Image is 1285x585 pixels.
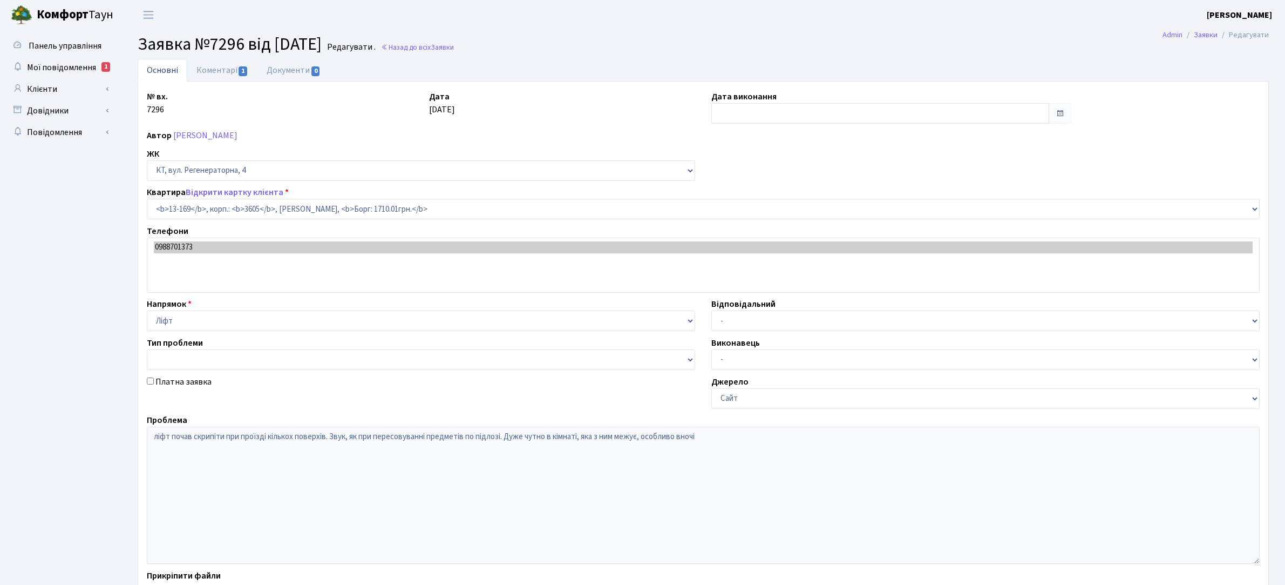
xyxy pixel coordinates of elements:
div: 7296 [139,90,421,124]
a: Мої повідомлення1 [5,57,113,78]
a: Коментарі [187,59,257,82]
label: Дата виконання [711,90,777,103]
li: Редагувати [1218,29,1269,41]
span: 0 [311,66,320,76]
a: Назад до всіхЗаявки [381,42,454,52]
option: 0988701373 [154,241,1253,253]
label: Джерело [711,375,749,388]
a: Заявки [1194,29,1218,41]
a: Клієнти [5,78,113,100]
label: Прикріпити файли [147,569,221,582]
label: Виконавець [711,337,760,349]
label: Автор [147,129,172,142]
a: [PERSON_NAME] [173,130,237,142]
label: Відповідальний [711,298,776,311]
label: Квартира [147,186,289,199]
textarea: ліфт почав скрипіти при проїзді кількох поверхів. Звук, як при пересовуванні предметів по підлозі... [147,427,1260,564]
span: Мої повідомлення [27,62,96,73]
label: Телефони [147,225,188,238]
b: Комфорт [37,6,89,23]
div: 1 [101,62,110,72]
a: Довідники [5,100,113,122]
label: Проблема [147,414,187,427]
label: Дата [429,90,450,103]
a: Admin [1162,29,1182,41]
a: Документи [257,59,330,82]
a: Основні [138,59,187,82]
label: ЖК [147,147,159,160]
img: logo.png [11,4,32,26]
span: Заявки [431,42,454,52]
label: Платна заявка [155,375,212,388]
div: [DATE] [421,90,703,124]
nav: breadcrumb [1146,24,1285,46]
a: Повідомлення [5,122,113,143]
label: № вх. [147,90,168,103]
button: Переключити навігацію [135,6,162,24]
span: 1 [239,66,247,76]
label: Тип проблеми [147,337,203,349]
span: Таун [37,6,113,24]
a: Відкрити картку клієнта [186,186,283,198]
span: Панель управління [29,40,101,52]
select: ) [147,199,1260,219]
a: Панель управління [5,35,113,57]
label: Напрямок [147,298,192,311]
small: Редагувати . [325,42,376,52]
a: [PERSON_NAME] [1207,9,1272,22]
span: Заявка №7296 від [DATE] [138,32,322,57]
b: [PERSON_NAME] [1207,9,1272,21]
